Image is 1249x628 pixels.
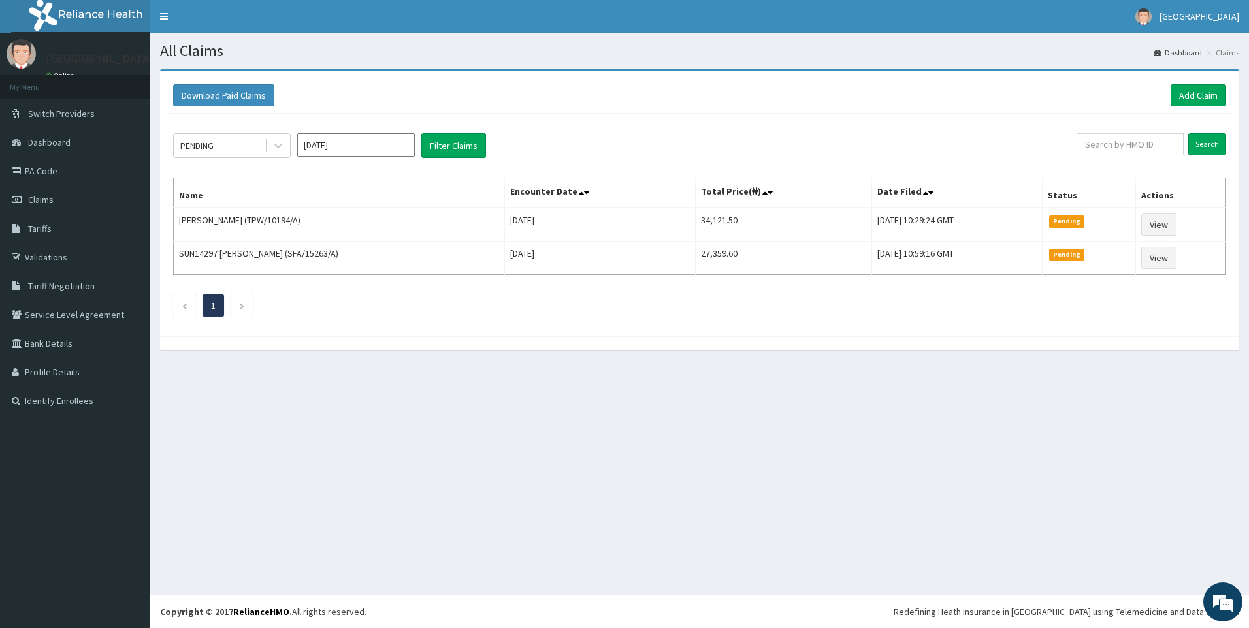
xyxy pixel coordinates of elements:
a: RelianceHMO [233,606,289,618]
a: Next page [239,300,245,311]
strong: Copyright © 2017 . [160,606,292,618]
span: [GEOGRAPHIC_DATA] [1160,10,1239,22]
li: Claims [1203,47,1239,58]
td: [DATE] [505,242,696,275]
td: SUN14297 [PERSON_NAME] (SFA/15263/A) [174,242,505,275]
a: View [1141,213,1176,236]
span: Claims [28,194,54,206]
th: Date Filed [872,178,1043,208]
span: Pending [1049,215,1085,227]
a: Dashboard [1154,47,1202,58]
span: Switch Providers [28,108,95,119]
input: Search by HMO ID [1077,133,1184,155]
div: PENDING [180,139,214,152]
a: View [1141,247,1176,269]
div: Redefining Heath Insurance in [GEOGRAPHIC_DATA] using Telemedicine and Data Science! [894,605,1239,618]
footer: All rights reserved. [150,595,1249,628]
td: [DATE] [505,208,696,242]
h1: All Claims [160,42,1239,59]
input: Select Month and Year [297,133,415,157]
span: Dashboard [28,136,71,148]
th: Name [174,178,505,208]
p: [GEOGRAPHIC_DATA] [46,53,154,65]
th: Status [1042,178,1135,208]
span: Pending [1049,249,1085,260]
span: Tariffs [28,223,52,234]
button: Download Paid Claims [173,84,274,106]
span: Tariff Negotiation [28,280,95,292]
button: Filter Claims [421,133,486,158]
a: Online [46,71,77,80]
img: User Image [7,39,36,69]
a: Previous page [182,300,187,311]
td: [DATE] 10:59:16 GMT [872,242,1043,275]
th: Total Price(₦) [696,178,872,208]
input: Search [1188,133,1226,155]
td: 27,359.60 [696,242,872,275]
img: User Image [1135,8,1152,25]
th: Actions [1135,178,1225,208]
td: [DATE] 10:29:24 GMT [872,208,1043,242]
th: Encounter Date [505,178,696,208]
td: [PERSON_NAME] (TPW/10194/A) [174,208,505,242]
a: Add Claim [1171,84,1226,106]
a: Page 1 is your current page [211,300,216,311]
td: 34,121.50 [696,208,872,242]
